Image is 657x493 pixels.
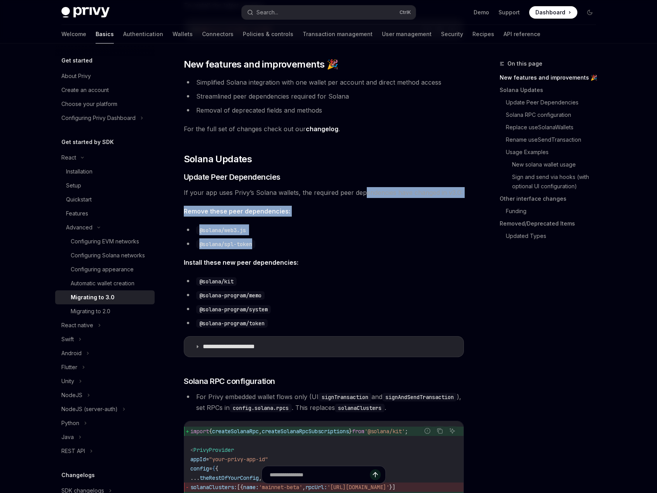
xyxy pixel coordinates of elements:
[352,428,364,435] span: from
[500,193,602,205] a: Other interface changes
[66,167,92,176] div: Installation
[61,56,92,65] h5: Get started
[196,277,237,286] code: @solana/kit
[206,456,209,463] span: =
[335,404,385,412] code: solanaClusters
[190,446,193,453] span: <
[55,276,155,290] a: Automatic wallet creation
[196,305,271,314] code: @solana-program/system
[184,207,290,215] strong: Remove these peer dependencies:
[422,426,432,436] button: Report incorrect code
[55,304,155,318] a: Migrating to 2.0
[184,172,281,182] span: Update Peer Dependencies
[61,321,93,330] div: React native
[506,109,602,121] a: Solana RPC configuration
[184,105,464,116] li: Removal of deprecated fields and methods
[190,456,206,463] span: appId
[196,319,268,328] code: @solana-program/token
[66,195,92,204] div: Quickstart
[184,153,252,165] span: Solana Updates
[196,291,265,300] code: @solana-program/memo
[500,217,602,230] a: Removed/Deprecated Items
[259,428,262,435] span: ,
[212,428,259,435] span: createSolanaRpc
[256,8,278,17] div: Search...
[184,123,464,134] span: For the full set of changes check out our .
[506,134,602,146] a: Rename useSendTransaction
[242,5,416,19] button: Search...CtrlK
[196,226,249,234] code: @solana/web3.js
[71,237,139,246] div: Configuring EVM networks
[382,393,457,401] code: signAndSendTransaction
[55,207,155,220] a: Features
[262,428,349,435] span: createSolanaRpcSubscriptions
[399,9,411,16] span: Ctrl K
[173,25,193,43] a: Wallets
[71,265,134,274] div: Configuring appearance
[303,25,373,43] a: Transaction management
[71,279,134,288] div: Automatic wallet creation
[209,456,268,463] span: "your-privy-app-id"
[71,251,145,260] div: Configuring Solana networks
[435,426,445,436] button: Copy the contents from the code block
[61,404,118,414] div: NodeJS (server-auth)
[55,165,155,179] a: Installation
[441,25,463,43] a: Security
[61,7,110,18] img: dark logo
[55,234,155,248] a: Configuring EVM networks
[405,428,408,435] span: ;
[61,349,82,358] div: Android
[349,428,352,435] span: }
[506,205,602,217] a: Funding
[193,446,234,453] span: PrivyProvider
[506,121,602,134] a: Replace useSolanaWallets
[61,85,109,95] div: Create an account
[61,113,136,123] div: Configuring Privy Dashboard
[55,248,155,262] a: Configuring Solana networks
[96,25,114,43] a: Basics
[500,84,602,96] a: Solana Updates
[243,25,293,43] a: Policies & controls
[184,58,338,71] span: New features and improvements 🎉
[512,171,602,193] a: Sign and send via hooks (with optional UI configuration)
[61,377,74,386] div: Unity
[184,187,464,198] span: If your app uses Privy’s Solana wallets, the required peer dependencies have changed in v3.0:
[364,428,405,435] span: '@solana/kit'
[55,179,155,193] a: Setup
[61,25,86,43] a: Welcome
[370,469,381,480] button: Send message
[55,262,155,276] a: Configuring appearance
[184,391,464,413] li: For Privy embedded wallet flows only (UI and ), set RPCs in . This replaces .
[319,393,371,401] code: signTransaction
[55,290,155,304] a: Migrating to 3.0
[61,363,77,372] div: Flutter
[61,71,91,81] div: About Privy
[447,426,457,436] button: Ask AI
[61,137,114,147] h5: Get started by SDK
[61,99,117,109] div: Choose your platform
[123,25,163,43] a: Authentication
[71,293,115,302] div: Migrating to 3.0
[55,69,155,83] a: About Privy
[61,470,95,480] h5: Changelogs
[190,428,209,435] span: import
[55,97,155,111] a: Choose your platform
[184,91,464,102] li: Streamlined peer dependencies required for Solana
[209,428,212,435] span: {
[184,77,464,88] li: Simplified Solana integration with one wallet per account and direct method access
[382,25,432,43] a: User management
[506,96,602,109] a: Update Peer Dependencies
[55,193,155,207] a: Quickstart
[506,146,602,158] a: Usage Examples
[66,181,81,190] div: Setup
[66,223,92,232] div: Advanced
[61,153,76,162] div: React
[498,9,520,16] a: Support
[61,391,82,400] div: NodeJS
[584,6,596,19] button: Toggle dark mode
[66,209,88,218] div: Features
[500,71,602,84] a: New features and improvements 🎉
[507,59,542,68] span: On this page
[61,418,79,428] div: Python
[184,376,275,387] span: Solana RPC configuration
